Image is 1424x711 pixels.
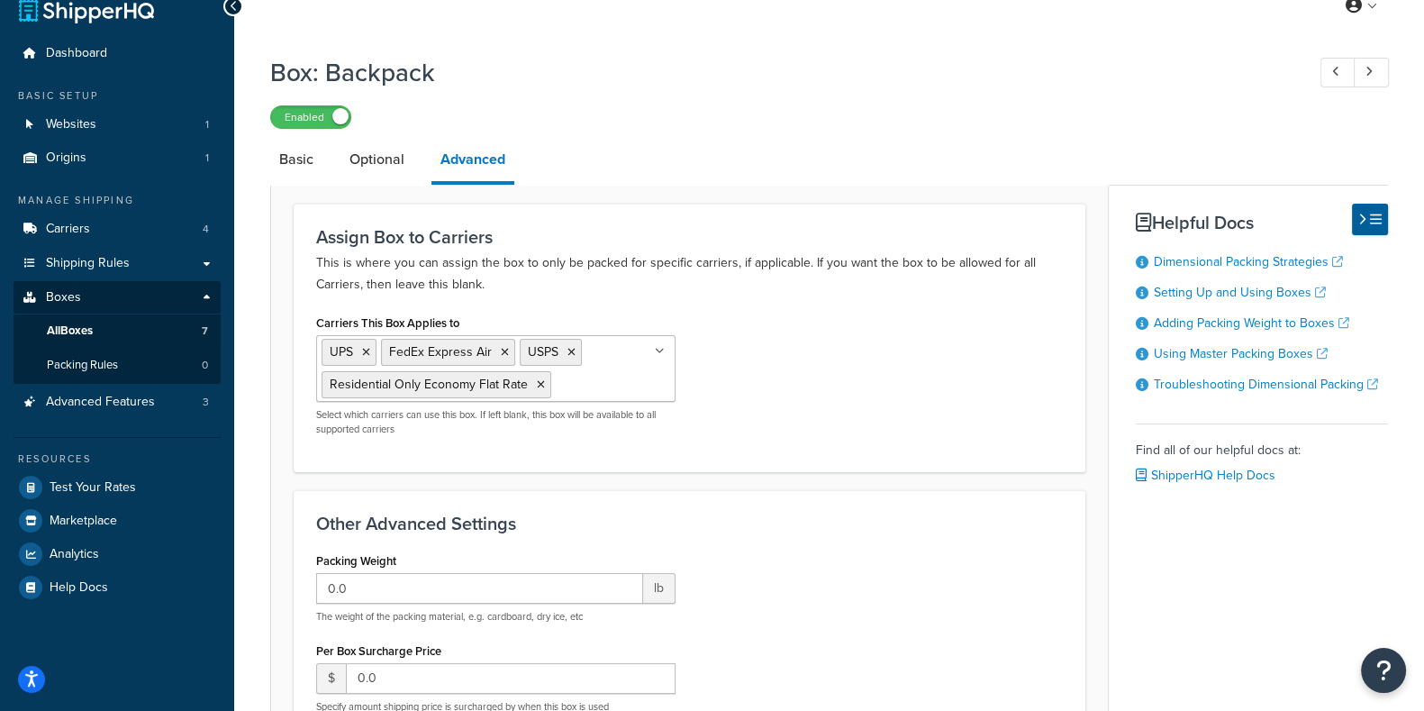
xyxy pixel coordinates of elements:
span: $ [316,663,346,694]
span: USPS [528,342,558,361]
span: Help Docs [50,580,108,596]
span: Analytics [50,547,99,562]
span: Dashboard [46,46,107,61]
a: Shipping Rules [14,247,221,280]
li: Packing Rules [14,349,221,382]
a: Websites1 [14,108,221,141]
a: AllBoxes7 [14,314,221,348]
div: Resources [14,451,221,467]
h3: Helpful Docs [1136,213,1388,232]
a: Adding Packing Weight to Boxes [1154,314,1349,333]
span: Advanced Features [46,395,155,410]
label: Packing Weight [316,554,396,568]
a: Packing Rules0 [14,349,221,382]
a: Origins1 [14,141,221,175]
span: 4 [203,222,209,237]
span: FedEx Express Air [389,342,492,361]
span: Residential Only Economy Flat Rate [330,375,528,394]
a: Analytics [14,538,221,570]
h3: Other Advanced Settings [316,514,1063,533]
a: Test Your Rates [14,471,221,504]
a: Previous Record [1320,58,1356,87]
span: 7 [202,324,208,339]
p: Select which carriers can use this box. If left blank, this box will be available to all supporte... [316,408,676,436]
a: Help Docs [14,571,221,604]
a: Troubleshooting Dimensional Packing [1154,375,1378,394]
span: Test Your Rates [50,480,136,496]
p: This is where you can assign the box to only be packed for specific carriers, if applicable. If y... [316,252,1063,296]
div: Basic Setup [14,88,221,104]
p: The weight of the packing material, e.g. cardboard, dry ice, etc [316,610,676,624]
a: Advanced Features3 [14,386,221,419]
div: Find all of our helpful docs at: [1136,424,1388,488]
li: Websites [14,108,221,141]
span: 3 [203,395,209,410]
li: Advanced Features [14,386,221,419]
a: Setting Up and Using Boxes [1154,283,1326,302]
a: Dashboard [14,37,221,70]
span: UPS [330,342,353,361]
span: Packing Rules [47,358,118,373]
span: All Boxes [47,324,93,339]
span: Boxes [46,290,81,305]
span: Marketplace [50,514,117,529]
h1: Box: Backpack [270,55,1287,90]
a: Next Record [1354,58,1389,87]
a: Marketplace [14,505,221,537]
label: Per Box Surcharge Price [316,644,441,658]
span: Shipping Rules [46,256,130,271]
label: Enabled [271,106,350,128]
a: Carriers4 [14,213,221,246]
h3: Assign Box to Carriers [316,227,1063,247]
span: 1 [205,117,209,132]
div: Manage Shipping [14,193,221,208]
label: Carriers This Box Applies to [316,316,459,330]
a: ShipperHQ Help Docs [1136,466,1275,485]
span: Websites [46,117,96,132]
li: Carriers [14,213,221,246]
a: Using Master Packing Boxes [1154,344,1328,363]
li: Origins [14,141,221,175]
span: Carriers [46,222,90,237]
button: Hide Help Docs [1352,204,1388,235]
a: Dimensional Packing Strategies [1154,252,1343,271]
a: Optional [340,138,413,181]
button: Open Resource Center [1361,648,1406,693]
span: 1 [205,150,209,166]
li: Boxes [14,281,221,384]
a: Advanced [431,138,514,185]
a: Basic [270,138,322,181]
span: Origins [46,150,86,166]
span: 0 [202,358,208,373]
span: lb [643,573,676,604]
a: Boxes [14,281,221,314]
